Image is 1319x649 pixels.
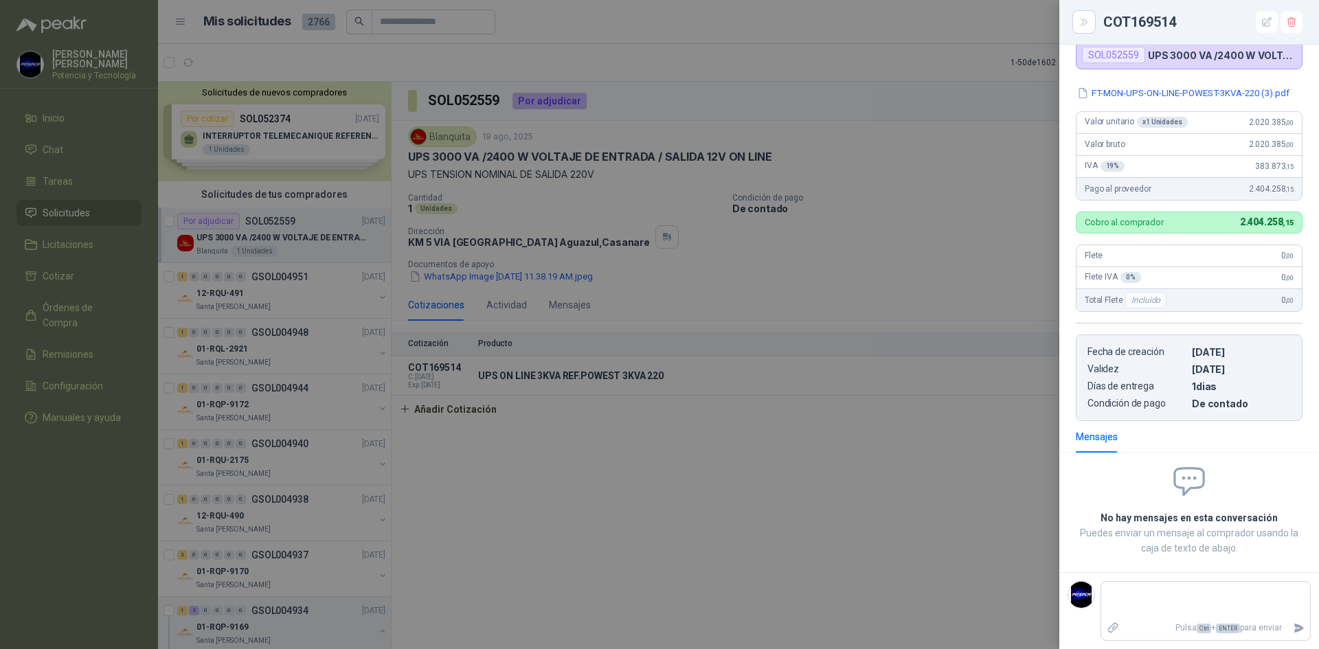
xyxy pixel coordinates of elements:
[1085,218,1164,227] p: Cobro al comprador
[1240,216,1294,227] span: 2.404.258
[1249,139,1294,149] span: 2.020.385
[1101,616,1125,640] label: Adjuntar archivos
[1085,292,1169,308] span: Total Flete
[1085,272,1141,283] span: Flete IVA
[1076,429,1118,444] div: Mensajes
[1192,363,1291,375] p: [DATE]
[1085,139,1125,149] span: Valor bruto
[1281,251,1294,260] span: 0
[1087,363,1186,375] p: Validez
[1087,398,1186,409] p: Condición de pago
[1085,117,1188,128] span: Valor unitario
[1087,346,1186,358] p: Fecha de creación
[1216,624,1240,633] span: ENTER
[1255,161,1294,171] span: 383.873
[1283,218,1294,227] span: ,15
[1285,274,1294,282] span: ,00
[1192,398,1291,409] p: De contado
[1101,161,1125,172] div: 19 %
[1192,346,1291,358] p: [DATE]
[1281,273,1294,282] span: 0
[1285,119,1294,126] span: ,00
[1120,272,1141,283] div: 0 %
[1082,47,1145,63] div: SOL052559
[1076,510,1303,525] h2: No hay mensajes en esta conversación
[1285,185,1294,193] span: ,15
[1076,14,1092,30] button: Close
[1285,252,1294,260] span: ,00
[1285,163,1294,170] span: ,15
[1285,297,1294,304] span: ,00
[1287,616,1310,640] button: Enviar
[1285,141,1294,148] span: ,00
[1085,161,1125,172] span: IVA
[1068,582,1094,608] img: Company Logo
[1148,49,1296,61] p: UPS 3000 VA /2400 W VOLTAJE DE ENTRADA / SALIDA 12V ON LINE
[1249,184,1294,194] span: 2.404.258
[1125,292,1166,308] div: Incluido
[1087,380,1186,392] p: Días de entrega
[1137,117,1188,128] div: x 1 Unidades
[1249,117,1294,127] span: 2.020.385
[1103,11,1303,33] div: COT169514
[1281,295,1294,305] span: 0
[1085,251,1103,260] span: Flete
[1085,184,1151,194] span: Pago al proveedor
[1125,616,1288,640] p: Pulsa + para enviar
[1192,380,1291,392] p: 1 dias
[1076,86,1291,100] button: FT-MON-UPS-ON-LINE-POWEST-3KVA-220 (3).pdf
[1076,525,1303,556] p: Puedes enviar un mensaje al comprador usando la caja de texto de abajo.
[1197,624,1211,633] span: Ctrl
